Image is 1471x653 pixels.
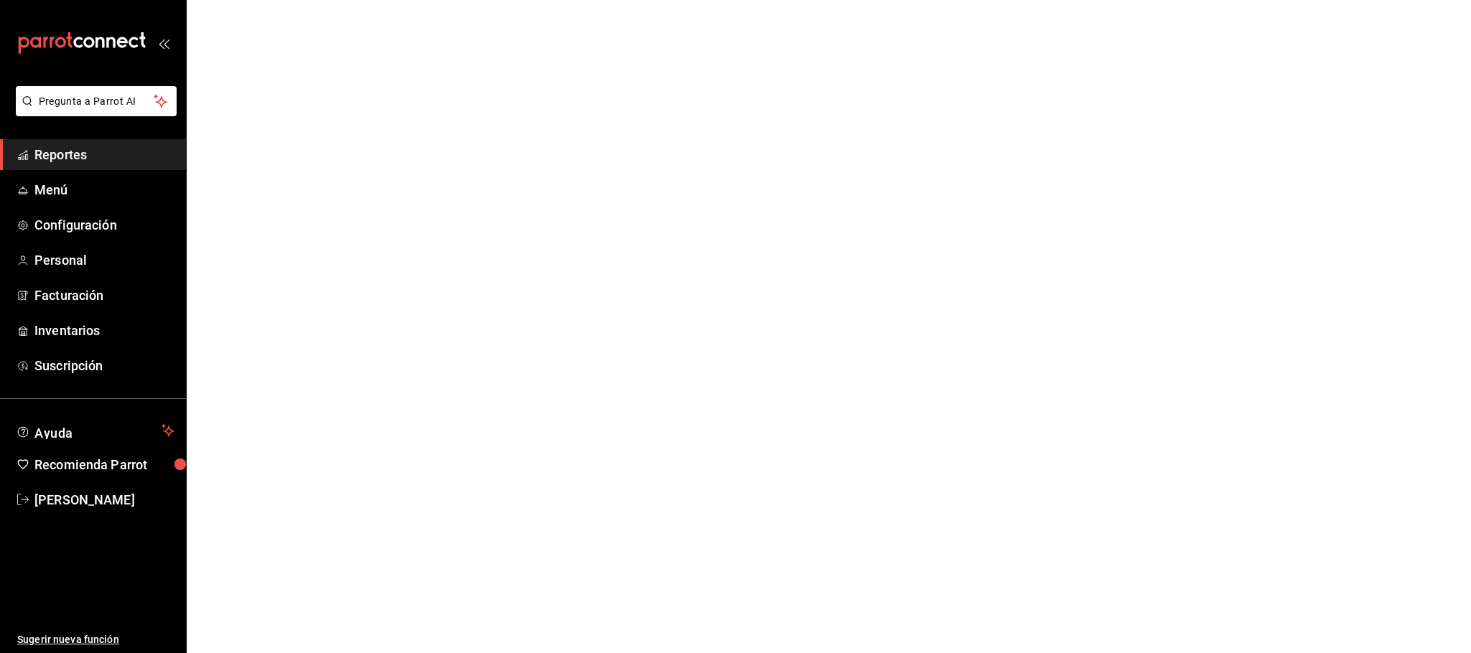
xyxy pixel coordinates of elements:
span: Ayuda [34,422,156,439]
span: Pregunta a Parrot AI [39,94,154,109]
span: Sugerir nueva función [17,632,174,647]
button: open_drawer_menu [158,37,169,49]
span: Reportes [34,145,174,164]
span: Suscripción [34,356,174,375]
span: [PERSON_NAME] [34,490,174,509]
span: Configuración [34,215,174,235]
span: Menú [34,180,174,199]
a: Pregunta a Parrot AI [10,104,177,119]
span: Personal [34,250,174,270]
span: Facturación [34,286,174,305]
span: Recomienda Parrot [34,455,174,474]
span: Inventarios [34,321,174,340]
button: Pregunta a Parrot AI [16,86,177,116]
